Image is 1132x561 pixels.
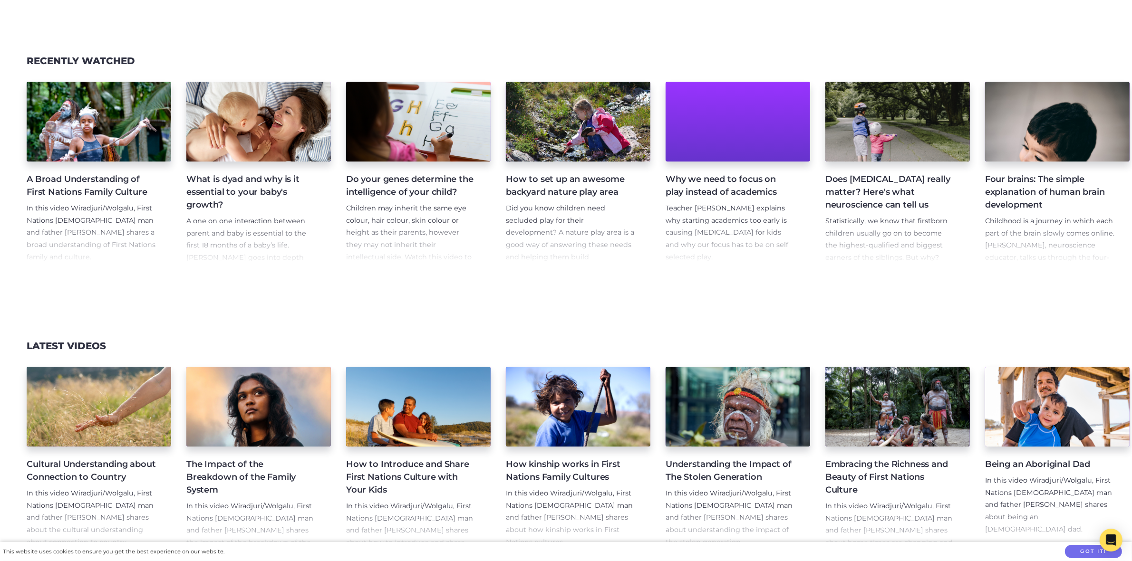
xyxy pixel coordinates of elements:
[346,204,472,274] span: Children may inherit the same eye colour, hair colour, skin colour or height as their parents, ho...
[506,82,650,264] a: How to set up an awesome backyard nature play area Did you know children need secluded play for t...
[27,367,171,549] a: Cultural Understanding about Connection to Country In this video Wiradjuri/Wolgalu, First Nations...
[666,367,810,549] a: Understanding the Impact of The Stolen Generation In this video Wiradjuri/Wolgalu, First Nations ...
[825,173,955,211] h4: Does [MEDICAL_DATA] really matter? Here's what neuroscience can tell us
[985,82,1130,264] a: Four brains: The simple explanation of human brain development Childhood is a journey in which ea...
[3,547,224,557] div: This website uses cookies to ensure you get the best experience on our website.
[985,367,1130,549] a: Being an Aboriginal Dad In this video Wiradjuri/Wolgalu, First Nations [DEMOGRAPHIC_DATA] man and...
[985,217,1114,299] span: Childhood is a journey in which each part of the brain slowly comes online. [PERSON_NAME], neuros...
[346,173,475,199] h4: Do your genes determine the intelligence of your child?
[666,458,795,484] h4: Understanding the Impact of The Stolen Generation
[1065,545,1122,559] button: Got it!
[1100,529,1122,551] div: Open Intercom Messenger
[825,367,970,549] a: Embracing the Richness and Beauty of First Nations Culture In this video Wiradjuri/Wolgalu, First...
[346,82,491,264] a: Do your genes determine the intelligence of your child? Children may inherit the same eye colour,...
[506,487,635,549] p: In this video Wiradjuri/Wolgalu, First Nations [DEMOGRAPHIC_DATA] man and father [PERSON_NAME] sh...
[506,204,634,286] span: Did you know children need secluded play for their development? A nature play area is a good way ...
[666,173,795,199] h4: Why we need to focus on play instead of academics
[27,340,106,352] h3: Latest Videos
[985,173,1114,211] h4: Four brains: The simple explanation of human brain development
[985,475,1114,536] p: In this video Wiradjuri/Wolgalu, First Nations [DEMOGRAPHIC_DATA] man and father [PERSON_NAME] sh...
[825,458,955,496] h4: Embracing the Richness and Beauty of First Nations Culture
[186,458,316,496] h4: The Impact of the Breakdown of the Family System
[666,204,788,262] span: Teacher [PERSON_NAME] explains why starting academics too early is causing [MEDICAL_DATA] for kid...
[666,82,810,264] a: Why we need to focus on play instead of academics Teacher [PERSON_NAME] explains why starting aca...
[186,367,331,549] a: The Impact of the Breakdown of the Family System In this video Wiradjuri/Wolgalu, First Nations [...
[506,367,650,549] a: How kinship works in First Nations Family Cultures In this video Wiradjuri/Wolgalu, First Nations...
[346,367,491,549] a: How to Introduce and Share First Nations Culture with Your Kids In this video Wiradjuri/Wolgalu, ...
[506,458,635,484] h4: How kinship works in First Nations Family Cultures
[666,487,795,549] p: In this video Wiradjuri/Wolgalu, First Nations [DEMOGRAPHIC_DATA] man and father [PERSON_NAME] sh...
[27,202,156,264] p: In this video Wiradjuri/Wolgalu, First Nations [DEMOGRAPHIC_DATA] man and father [PERSON_NAME] sh...
[186,217,314,275] span: A one on one interaction between parent and baby is essential to the first 18 months of a baby’s ...
[985,458,1114,471] h4: Being an Aboriginal Dad
[27,173,156,199] h4: A Broad Understanding of First Nations Family Culture
[27,458,156,484] h4: Cultural Understanding about Connection to Country
[506,173,635,199] h4: How to set up an awesome backyard nature play area
[27,55,135,67] h3: recently watched
[346,458,475,496] h4: How to Introduce and Share First Nations Culture with Your Kids
[825,82,970,264] a: Does [MEDICAL_DATA] really matter? Here's what neuroscience can tell us Statistically, we know th...
[186,173,316,211] h4: What is dyad and why is it essential to your baby's growth?
[186,82,331,264] a: What is dyad and why is it essential to your baby's growth? A one on one interaction between pare...
[27,487,156,549] p: In this video Wiradjuri/Wolgalu, First Nations [DEMOGRAPHIC_DATA] man and father [PERSON_NAME] sh...
[825,217,948,299] span: Statistically, we know that firstborn children usually go on to become the highest-qualified and ...
[27,82,171,264] a: A Broad Understanding of First Nations Family Culture In this video Wiradjuri/Wolgalu, First Nati...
